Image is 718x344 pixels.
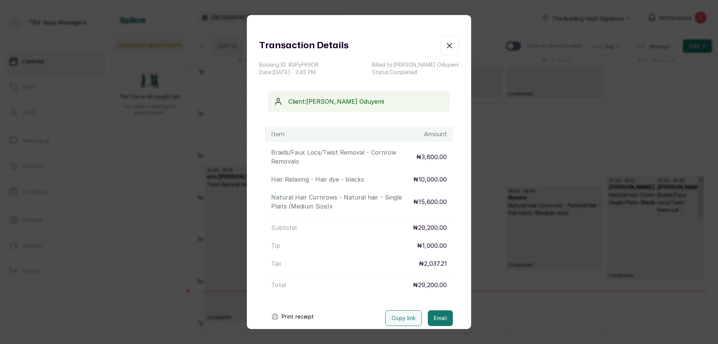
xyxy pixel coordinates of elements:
p: Tip [271,241,280,250]
p: ₦15,600.00 [413,197,447,206]
h1: Item [271,130,285,139]
p: ₦29,200.00 [413,223,447,232]
p: Braids/Faux Locs/Twist Removal - Cornrow Removal x [271,148,416,166]
button: Email [428,310,453,326]
p: Booking ID: # SPyFK6OR [259,61,319,69]
p: Total [271,280,286,289]
p: Status: Completed [372,69,459,76]
p: ₦3,600.00 [416,152,447,161]
p: Billed to: [PERSON_NAME] Oduyemi [372,61,459,69]
p: Subtotal [271,223,297,232]
h1: Transaction Details [259,39,349,52]
p: Tax [271,259,282,268]
button: Print receipt [265,309,320,324]
p: ₦1,000.00 [417,241,447,250]
p: ₦2,037.21 [419,259,447,268]
h1: Amount [424,130,447,139]
p: ₦10,000.00 [413,175,447,184]
p: Hair Relaxing - Hair dye - black x [271,175,364,184]
p: Natural Hair Cornrows - Natural hair - Single Plaits (Medium Size) x [271,193,413,211]
button: Copy link [385,310,422,326]
p: ₦29,200.00 [413,280,447,289]
p: Date: [DATE] ・ 3:45 PM [259,69,319,76]
p: Client: [PERSON_NAME] Oduyemi [288,97,444,106]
